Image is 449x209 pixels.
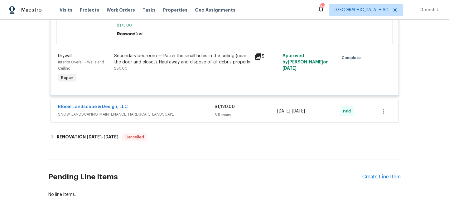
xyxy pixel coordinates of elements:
h2: Pending Line Items [48,162,362,192]
span: Tasks [142,8,156,12]
span: $175.00 [117,22,332,28]
div: RENOVATION [DATE]-[DATE]Cancelled [48,130,401,145]
span: Properties [163,7,187,13]
span: [DATE] [282,66,297,71]
div: 5 [254,53,279,60]
span: Work Orders [107,7,135,13]
span: $50.00 [114,67,128,70]
span: Repair [59,75,76,81]
h6: RENOVATION [57,133,118,141]
a: Bloom Landscape & Design, LLC [58,105,128,109]
span: Maestro [21,7,42,13]
span: - [277,108,305,114]
div: Secondary bedroom — Patch the small holes in the ceiling (near the door and closet). Haul away an... [114,53,251,65]
span: [GEOGRAPHIC_DATA] + 60 [335,7,389,13]
div: 649 [320,4,325,10]
span: [DATE] [292,109,305,113]
span: [DATE] [104,135,118,139]
div: 6 Repairs [215,112,277,118]
span: Paid [343,108,353,114]
span: [DATE] [277,109,290,113]
span: - [87,135,118,139]
span: Approved by [PERSON_NAME] on [282,54,329,71]
div: No line items. [48,192,401,198]
span: Reason: [117,32,134,36]
span: Visits [60,7,72,13]
span: Cancelled [123,134,147,140]
span: Dinesh U [418,7,440,13]
span: $1,120.00 [215,105,235,109]
span: Interior Overall - Walls and Ceiling [58,60,104,70]
span: Projects [80,7,99,13]
span: [DATE] [87,135,102,139]
span: SNOW, LANDSCAPING_MAINTENANCE, HARDSCAPE_LANDSCAPE [58,111,215,117]
span: Complete [342,55,363,61]
span: Cost [134,32,144,36]
span: Drywall [58,54,72,58]
div: Create Line Item [362,174,401,180]
span: Geo Assignments [195,7,235,13]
